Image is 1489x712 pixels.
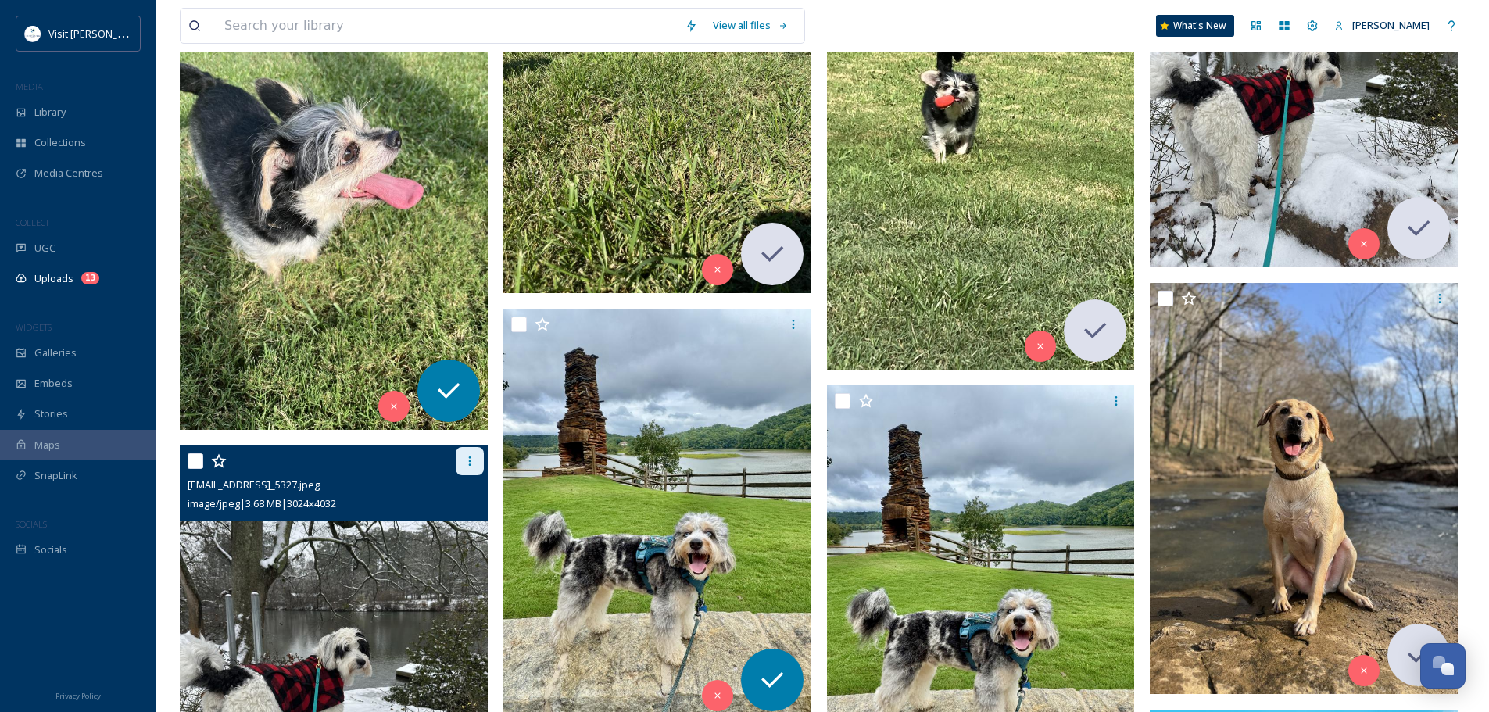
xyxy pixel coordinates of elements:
a: [PERSON_NAME] [1326,10,1437,41]
span: Library [34,105,66,120]
img: ext_1755864910.211668_David.michael.akers@gmail.com-IMG_4744.jpeg [1150,283,1458,693]
span: Galleries [34,345,77,360]
img: ext_1756171963.401772_Tydyegrant@gmail.com-IMG_4646.jpeg [180,20,488,430]
input: Search your library [217,9,677,43]
span: SOCIALS [16,518,47,530]
span: image/jpeg | 3.68 MB | 3024 x 4032 [188,496,336,510]
a: Privacy Policy [55,685,101,704]
span: Collections [34,135,86,150]
span: Stories [34,406,68,421]
span: [PERSON_NAME] [1352,18,1430,32]
span: Uploads [34,271,73,286]
span: SnapLink [34,468,77,483]
span: MEDIA [16,81,43,92]
span: Media Centres [34,166,103,181]
a: View all files [705,10,796,41]
span: Socials [34,542,67,557]
span: Visit [PERSON_NAME][GEOGRAPHIC_DATA] [48,26,247,41]
span: COLLECT [16,216,49,228]
button: Open Chat [1420,643,1466,689]
span: WIDGETS [16,321,52,333]
div: 13 [81,272,99,284]
span: Privacy Policy [55,691,101,701]
img: download%20%281%29.png [25,26,41,41]
a: What's New [1156,15,1234,37]
span: Maps [34,438,60,453]
span: [EMAIL_ADDRESS]_5327.jpeg [188,478,320,492]
span: UGC [34,241,55,256]
span: Embeds [34,376,73,391]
